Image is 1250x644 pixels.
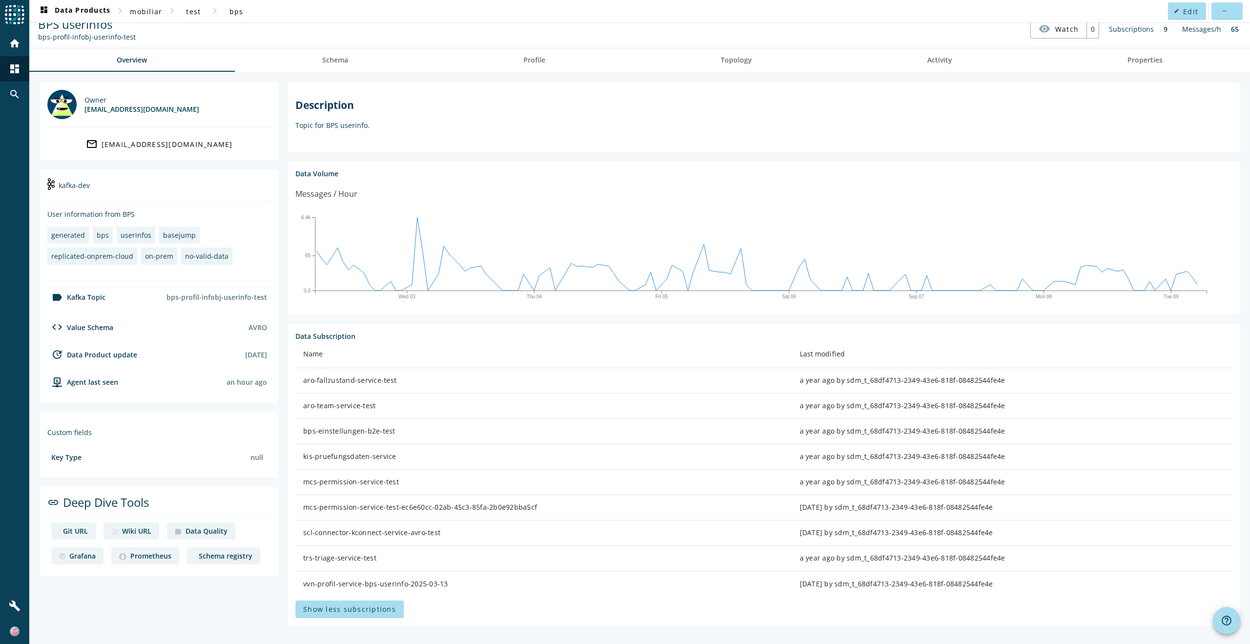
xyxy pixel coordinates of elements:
[121,230,151,240] div: userinfos
[47,349,137,360] div: Data Product update
[38,16,112,32] span: BPS userinfos
[47,494,271,519] div: Deep Dive Tools
[527,294,542,299] text: Thu 04
[792,470,1232,495] td: a year ago by sdm_t_68df4713-2349-43e6-818f-08482544fe4e
[145,251,173,261] div: on-prem
[178,2,209,20] button: test
[1086,20,1099,38] div: 0
[130,7,162,16] span: mobiliar
[305,253,311,258] text: 65
[792,520,1232,546] td: [DATE] by sdm_t_68df4713-2349-43e6-818f-08482544fe4e
[295,341,792,368] th: Name
[9,63,21,75] mat-icon: dashboard
[97,230,109,240] div: bps
[303,553,784,563] div: trs-triage-service-test
[51,547,104,564] a: deep dive imageGrafana
[209,5,221,17] mat-icon: chevron_right
[221,2,252,20] button: bps
[9,38,21,49] mat-icon: home
[187,547,260,564] a: deep dive imageSchema registry
[130,551,171,561] div: Prometheus
[86,138,98,150] mat-icon: mail_outline
[655,294,668,299] text: Fri 05
[303,426,784,436] div: bps-einstellungen-b2e-test
[398,294,416,299] text: Wed 03
[792,571,1232,597] td: [DATE] by sdm_t_68df4713-2349-43e6-818f-08482544fe4e
[10,626,20,636] img: 1514657a362cca3e7f02312172891f38
[167,522,235,540] a: deep dive imageData Quality
[295,98,1232,112] h2: Description
[47,497,59,508] mat-icon: link
[102,140,233,149] div: [EMAIL_ADDRESS][DOMAIN_NAME]
[111,547,179,564] a: deep dive imagePrometheus
[51,453,82,462] div: Key Type
[199,551,252,561] div: Schema registry
[5,5,24,24] img: spoud-logo.svg
[51,230,85,240] div: generated
[303,502,784,512] div: mcs-permission-service-test-ec6e60cc-02ab-45c3-85fa-2b0e92bba5cf
[1031,20,1086,38] button: Watch
[295,169,1232,178] div: Data Volume
[1177,20,1226,39] div: Messages/h
[38,5,50,17] mat-icon: dashboard
[304,288,311,293] text: 0.0
[47,291,105,303] div: Kafka Topic
[9,600,21,612] mat-icon: build
[1055,21,1079,38] span: Watch
[163,230,196,240] div: basejump
[47,178,55,190] img: kafka-dev
[229,7,244,16] span: bps
[295,332,1232,341] div: Data Subscription
[47,135,271,153] a: [EMAIL_ADDRESS][DOMAIN_NAME]
[245,350,267,359] div: [DATE]
[111,528,118,535] img: deep dive image
[126,2,166,20] button: mobiliar
[84,95,199,104] div: Owner
[104,522,159,540] a: deep dive imageWiki URL
[782,294,796,299] text: Sat 06
[247,449,267,466] div: null
[227,377,267,387] div: Agents typically reports every 15min to 1h
[303,375,784,385] div: aro-fallzustand-service-test
[1174,8,1179,14] mat-icon: edit
[792,341,1232,368] th: Last modified
[1164,294,1179,299] text: Tue 09
[1127,57,1163,63] span: Properties
[1221,615,1232,626] mat-icon: help_outline
[1039,23,1050,35] mat-icon: visibility
[301,215,311,220] text: 6.4k
[792,419,1232,444] td: a year ago by sdm_t_68df4713-2349-43e6-818f-08482544fe4e
[792,495,1232,520] td: [DATE] by sdm_t_68df4713-2349-43e6-818f-08482544fe4e
[119,553,126,560] img: deep dive image
[47,376,118,388] div: agent-env-test
[186,526,228,536] div: Data Quality
[9,88,21,100] mat-icon: search
[1036,294,1052,299] text: Mon 08
[295,188,357,200] div: Messages / Hour
[1183,7,1198,16] span: Edit
[792,546,1232,571] td: a year ago by sdm_t_68df4713-2349-43e6-818f-08482544fe4e
[303,477,784,487] div: mcs-permission-service-test
[303,579,784,589] div: vvn-profil-service-bps-userinfo-2025-03-13
[114,5,126,17] mat-icon: chevron_right
[792,444,1232,470] td: a year ago by sdm_t_68df4713-2349-43e6-818f-08482544fe4e
[47,177,271,202] div: kafka-dev
[186,7,201,16] span: test
[295,121,1232,130] p: Topic for BPS userinfo.
[84,104,199,114] div: [EMAIL_ADDRESS][DOMAIN_NAME]
[927,57,952,63] span: Activity
[51,321,63,333] mat-icon: code
[303,528,784,538] div: scl-connector-kconnect-service-avro-test
[792,394,1232,419] td: a year ago by sdm_t_68df4713-2349-43e6-818f-08482544fe4e
[51,522,96,540] a: deep dive imageGit URL
[1168,2,1206,20] button: Edit
[38,5,110,17] span: Data Products
[185,251,229,261] div: no-valid-data
[1104,20,1159,39] div: Subscriptions
[249,323,267,332] div: AVRO
[166,5,178,17] mat-icon: chevron_right
[295,601,404,618] button: Show less subscriptions
[1221,8,1227,14] mat-icon: more_horiz
[322,57,348,63] span: Schema
[47,90,77,119] img: dl_300960@mobi.ch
